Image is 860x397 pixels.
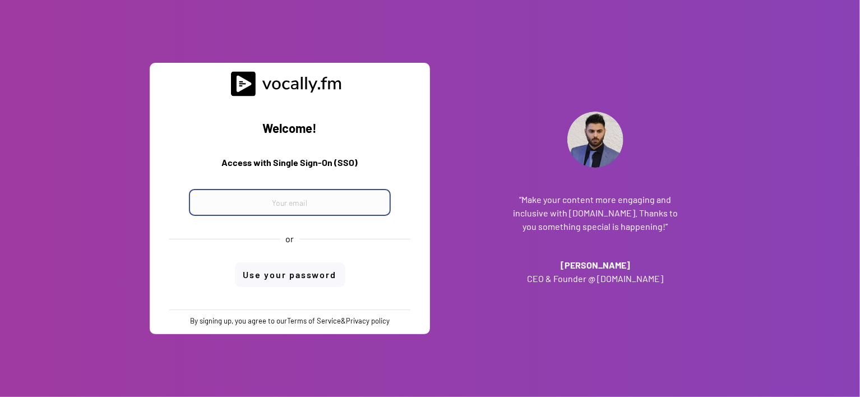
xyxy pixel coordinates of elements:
h3: “Make your content more engaging and inclusive with [DOMAIN_NAME]. Thanks to you something specia... [511,193,679,233]
h3: [PERSON_NAME] [511,258,679,272]
h2: Welcome! [158,119,422,139]
div: or [286,233,294,245]
img: Addante_Profile.png [567,112,623,168]
img: vocally%20logo.svg [231,71,349,96]
input: Your email [189,189,391,216]
h3: CEO & Founder @ [DOMAIN_NAME] [511,272,679,285]
h3: Access with Single Sign-On (SSO) [158,156,422,176]
div: By signing up, you agree to our & [190,316,390,326]
button: Use your password [235,262,345,287]
a: Terms of Service [287,316,341,325]
a: Privacy policy [346,316,390,325]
